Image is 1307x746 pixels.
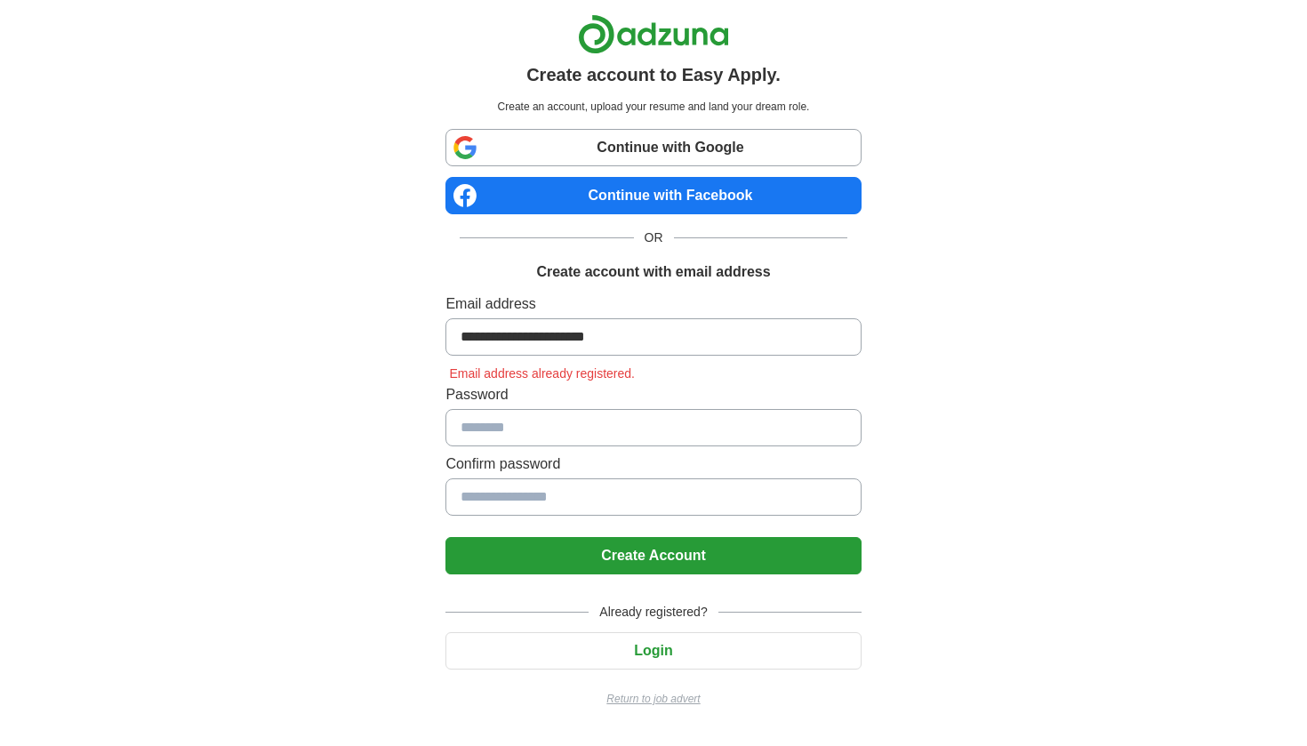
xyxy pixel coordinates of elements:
[445,632,861,670] button: Login
[589,603,718,622] span: Already registered?
[445,129,861,166] a: Continue with Google
[445,453,861,475] label: Confirm password
[526,61,781,88] h1: Create account to Easy Apply.
[445,293,861,315] label: Email address
[445,384,861,405] label: Password
[445,691,861,707] a: Return to job advert
[445,366,638,381] span: Email address already registered.
[578,14,729,54] img: Adzuna logo
[445,643,861,658] a: Login
[634,229,674,247] span: OR
[449,99,857,115] p: Create an account, upload your resume and land your dream role.
[445,537,861,574] button: Create Account
[536,261,770,283] h1: Create account with email address
[445,177,861,214] a: Continue with Facebook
